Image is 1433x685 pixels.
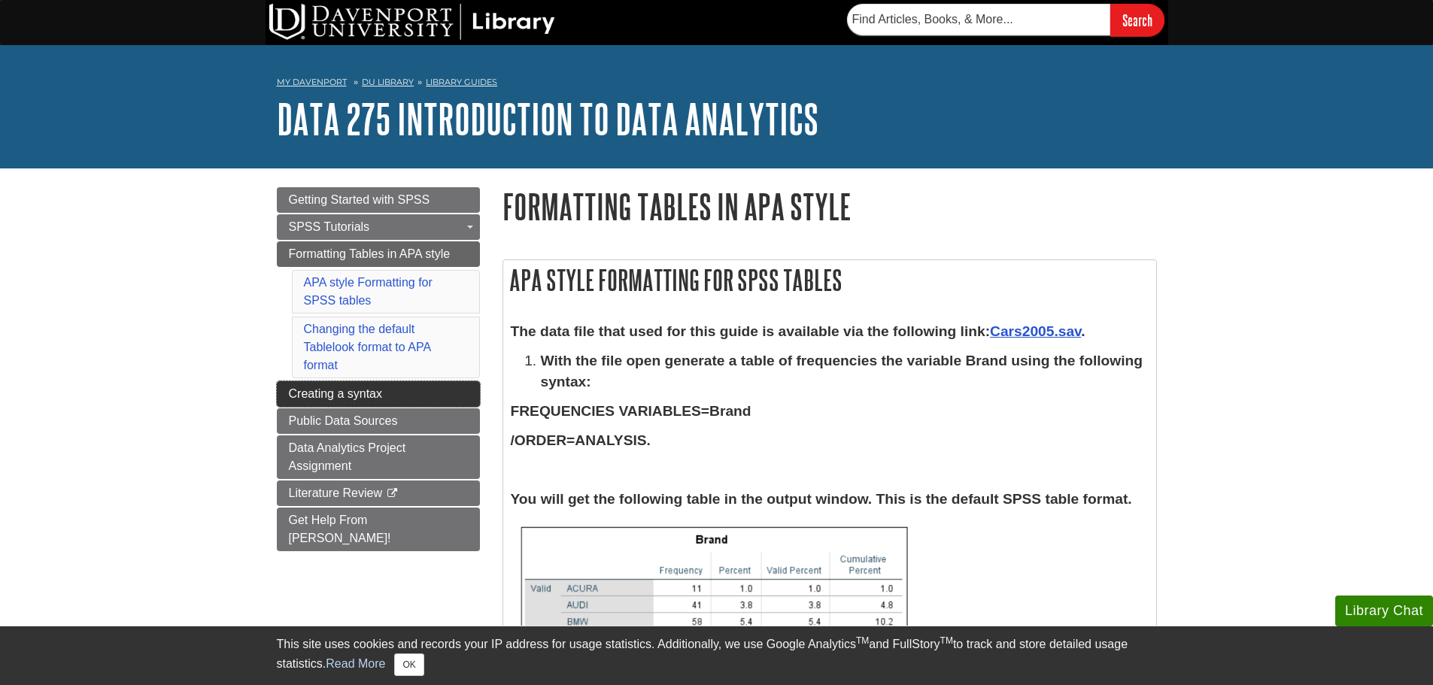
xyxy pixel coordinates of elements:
[277,95,818,142] a: DATA 275 Introduction to Data Analytics
[277,214,480,240] a: SPSS Tutorials
[502,187,1157,226] h1: Formatting Tables in APA style
[847,4,1164,36] form: Searches DU Library's articles, books, and more
[277,635,1157,676] div: This site uses cookies and records your IP address for usage statistics. Additionally, we use Goo...
[541,353,1143,390] b: With the file open generate a table of frequencies the variable Brand using the following syntax:
[511,403,751,419] b: FREQUENCIES VARIABLES=Brand
[277,480,480,506] a: Literature Review
[990,323,1081,339] a: Cars2005.sav
[511,323,1085,339] b: The data file that used for this guide is available via the following link: .
[277,187,480,551] div: Guide Page Menu
[289,387,383,400] span: Creating a syntax
[289,441,406,472] span: Data Analytics Project Assignment
[289,193,430,206] span: Getting Started with SPSS
[277,76,347,89] a: My Davenport
[289,514,391,544] span: Get Help From [PERSON_NAME]!
[847,4,1110,35] input: Find Articles, Books, & More...
[289,414,398,427] span: Public Data Sources
[269,4,555,40] img: DU Library
[426,77,497,87] a: Library Guides
[289,486,383,499] span: Literature Review
[511,432,651,448] b: /ORDER=ANALYSIS.
[277,187,480,213] a: Getting Started with SPSS
[326,657,385,670] a: Read More
[304,323,432,371] a: Changing the default Tablelook format to APA format
[385,489,398,499] i: This link opens in a new window
[277,408,480,434] a: Public Data Sources
[856,635,869,646] sup: TM
[511,491,1132,507] b: You will get the following table in the output window. This is the default SPSS table format.
[1110,4,1164,36] input: Search
[277,72,1157,96] nav: breadcrumb
[277,381,480,407] a: Creating a syntax
[1335,596,1433,626] button: Library Chat
[503,260,1156,300] h2: APA style Formatting for SPSS tables
[289,220,370,233] span: SPSS Tutorials
[277,435,480,479] a: Data Analytics Project Assignment
[289,247,451,260] span: Formatting Tables in APA style
[277,508,480,551] a: Get Help From [PERSON_NAME]!
[304,276,433,307] a: APA style Formatting for SPSS tables
[940,635,953,646] sup: TM
[394,653,424,676] button: Close
[362,77,414,87] a: DU Library
[277,241,480,267] a: Formatting Tables in APA style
